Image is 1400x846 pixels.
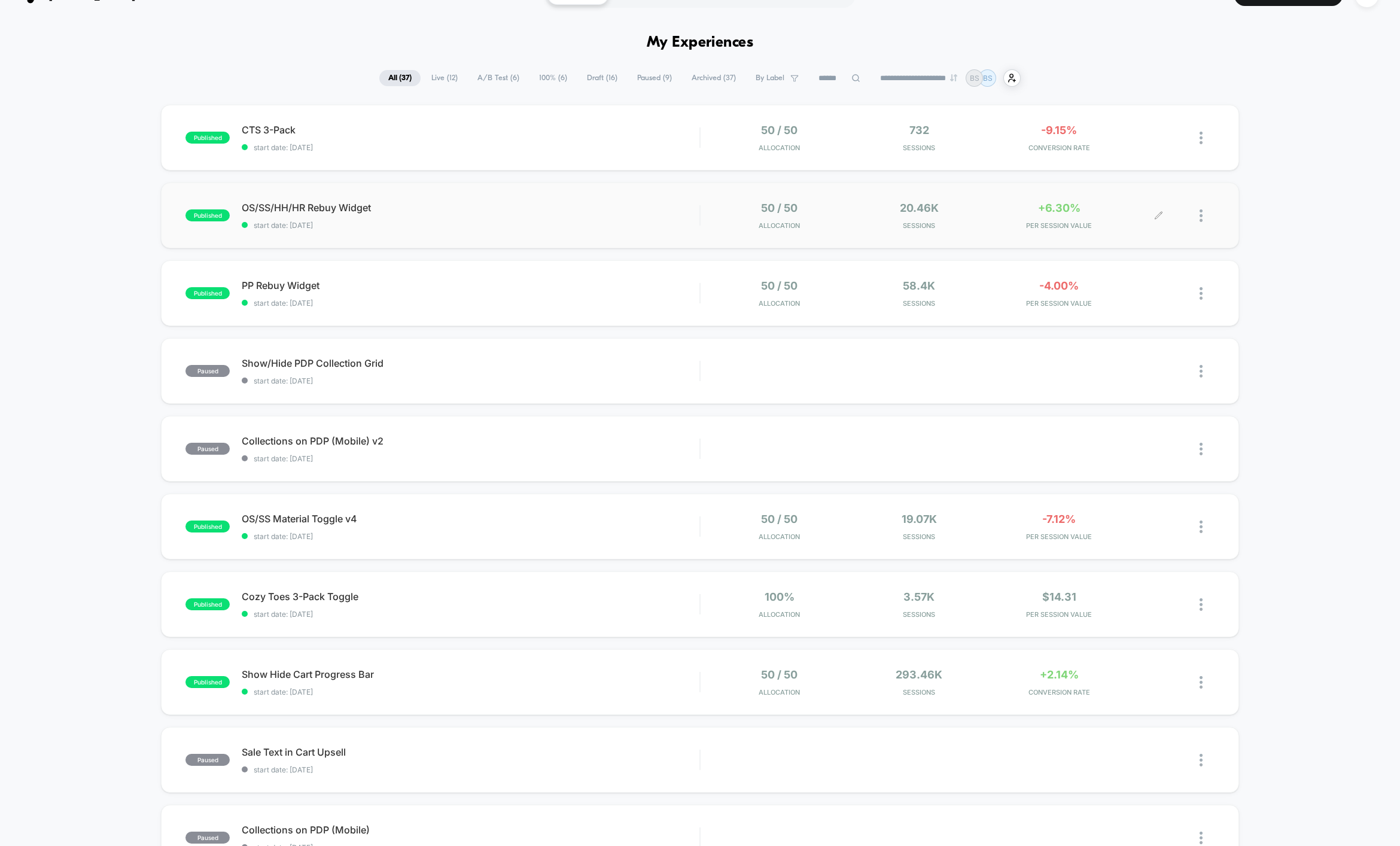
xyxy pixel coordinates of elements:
span: Live ( 12 ) [422,70,467,86]
span: Draft ( 16 ) [578,70,626,86]
span: CTS 3-Pack [242,124,699,136]
span: PER SESSION VALUE [992,532,1126,541]
span: -4.00% [1039,279,1079,292]
span: Paused ( 9 ) [628,70,681,86]
span: PER SESSION VALUE [992,299,1126,308]
span: start date: [DATE] [242,765,699,774]
span: published [185,676,230,688]
span: Sessions [852,532,986,541]
span: Collections on PDP (Mobile) v2 [242,435,699,447]
span: OS/SS Material Toggle v4 [242,513,699,525]
span: OS/SS/HH/HR Rebuy Widget [242,202,699,214]
span: 100% [765,591,795,603]
img: end [950,74,957,81]
span: 100% ( 6 ) [530,70,576,86]
span: 58.4k [903,279,935,292]
span: published [185,132,230,144]
span: start date: [DATE] [242,376,699,385]
span: start date: [DATE] [242,221,699,230]
span: 50 / 50 [761,124,798,136]
span: Allocation [759,610,800,619]
span: published [185,209,230,221]
span: Allocation [759,299,800,308]
span: published [185,521,230,532]
img: close [1200,209,1203,222]
img: close [1200,365,1203,378]
span: Sessions [852,610,986,619]
p: BS [983,74,993,83]
span: start date: [DATE] [242,299,699,308]
span: Collections on PDP (Mobile) [242,824,699,836]
span: PER SESSION VALUE [992,221,1126,230]
span: 293.46k [896,668,942,681]
span: published [185,598,230,610]
span: Show/Hide PDP Collection Grid [242,357,699,369]
span: Archived ( 37 ) [683,70,745,86]
span: PP Rebuy Widget [242,279,699,291]
span: PER SESSION VALUE [992,610,1126,619]
span: start date: [DATE] [242,454,699,463]
img: close [1200,598,1203,611]
span: $14.31 [1042,591,1076,603]
span: start date: [DATE] [242,687,699,696]
span: paused [185,365,230,377]
span: start date: [DATE] [242,143,699,152]
span: By Label [756,74,784,83]
img: close [1200,832,1203,844]
span: start date: [DATE] [242,610,699,619]
img: close [1200,676,1203,689]
span: 50 / 50 [761,668,798,681]
span: Sessions [852,221,986,230]
h1: My Experiences [647,34,754,51]
img: close [1200,443,1203,455]
span: +6.30% [1038,202,1081,214]
span: 3.57k [903,591,935,603]
span: All ( 37 ) [379,70,421,86]
img: close [1200,287,1203,300]
span: paused [185,443,230,455]
p: BS [970,74,979,83]
span: 20.46k [900,202,939,214]
img: close [1200,521,1203,533]
span: Sessions [852,299,986,308]
span: 50 / 50 [761,513,798,525]
span: 19.07k [902,513,937,525]
span: Sessions [852,144,986,152]
span: paused [185,754,230,766]
span: Allocation [759,144,800,152]
span: Sessions [852,688,986,696]
img: close [1200,132,1203,144]
span: +2.14% [1040,668,1079,681]
span: Allocation [759,532,800,541]
span: Show Hide Cart Progress Bar [242,668,699,680]
span: 732 [909,124,929,136]
span: start date: [DATE] [242,532,699,541]
span: 50 / 50 [761,279,798,292]
span: -9.15% [1041,124,1077,136]
span: -7.12% [1042,513,1076,525]
span: A/B Test ( 6 ) [468,70,528,86]
span: Sale Text in Cart Upsell [242,746,699,758]
span: published [185,287,230,299]
span: paused [185,832,230,844]
span: 50 / 50 [761,202,798,214]
span: Allocation [759,221,800,230]
img: close [1200,754,1203,766]
span: CONVERSION RATE [992,688,1126,696]
span: Allocation [759,688,800,696]
span: CONVERSION RATE [992,144,1126,152]
span: Cozy Toes 3-Pack Toggle [242,591,699,602]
